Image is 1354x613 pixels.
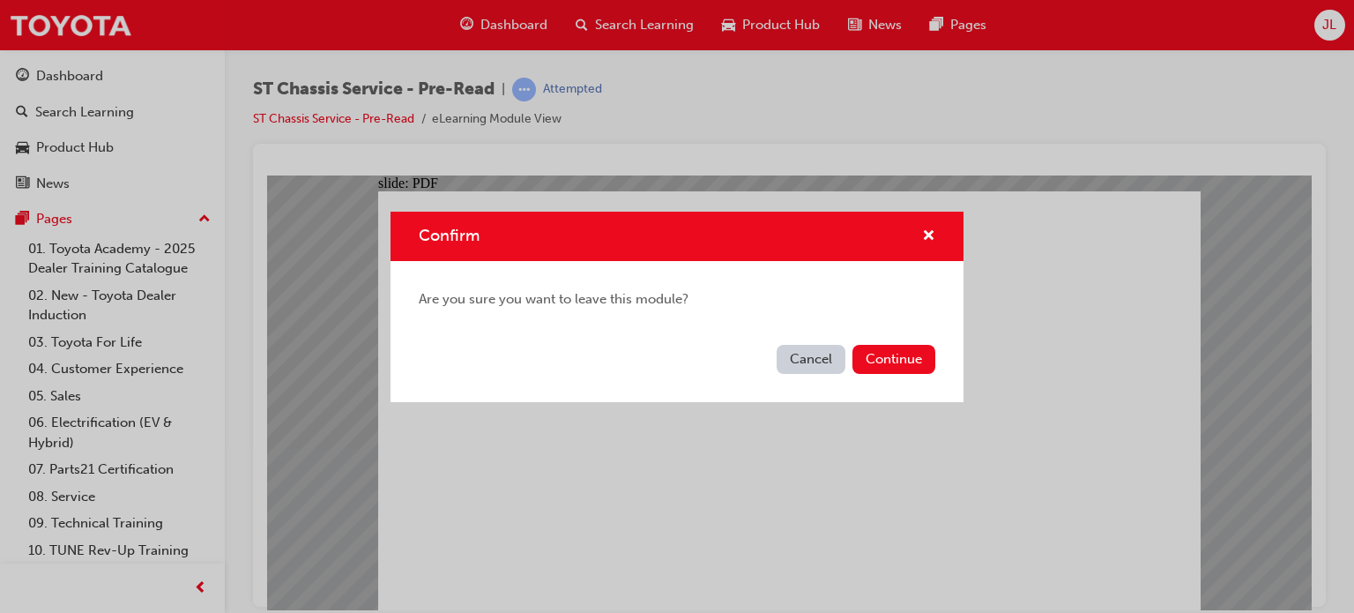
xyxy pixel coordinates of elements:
span: Confirm [419,226,480,245]
button: Cancel [777,345,845,374]
button: Continue [852,345,935,374]
button: cross-icon [922,226,935,248]
div: Are you sure you want to leave this module? [391,261,963,338]
span: cross-icon [922,229,935,245]
div: Confirm [391,212,963,402]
